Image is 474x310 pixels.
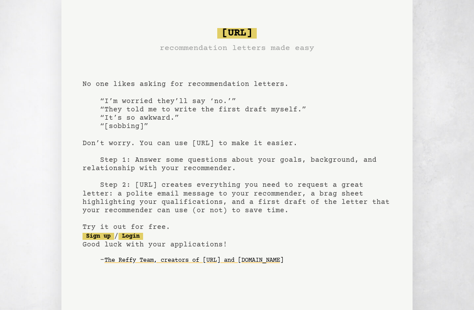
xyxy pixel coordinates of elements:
pre: No one likes asking for recommendation letters. “I’m worried they’ll say ‘no.’” “They told me to ... [83,25,391,281]
a: Login [118,233,143,240]
h3: recommendation letters made easy [160,42,314,54]
a: Sign up [83,233,114,240]
span: [URL] [217,28,257,39]
a: The Reffy Team, creators of [URL] and [DOMAIN_NAME] [104,253,284,267]
div: - [100,256,391,265]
